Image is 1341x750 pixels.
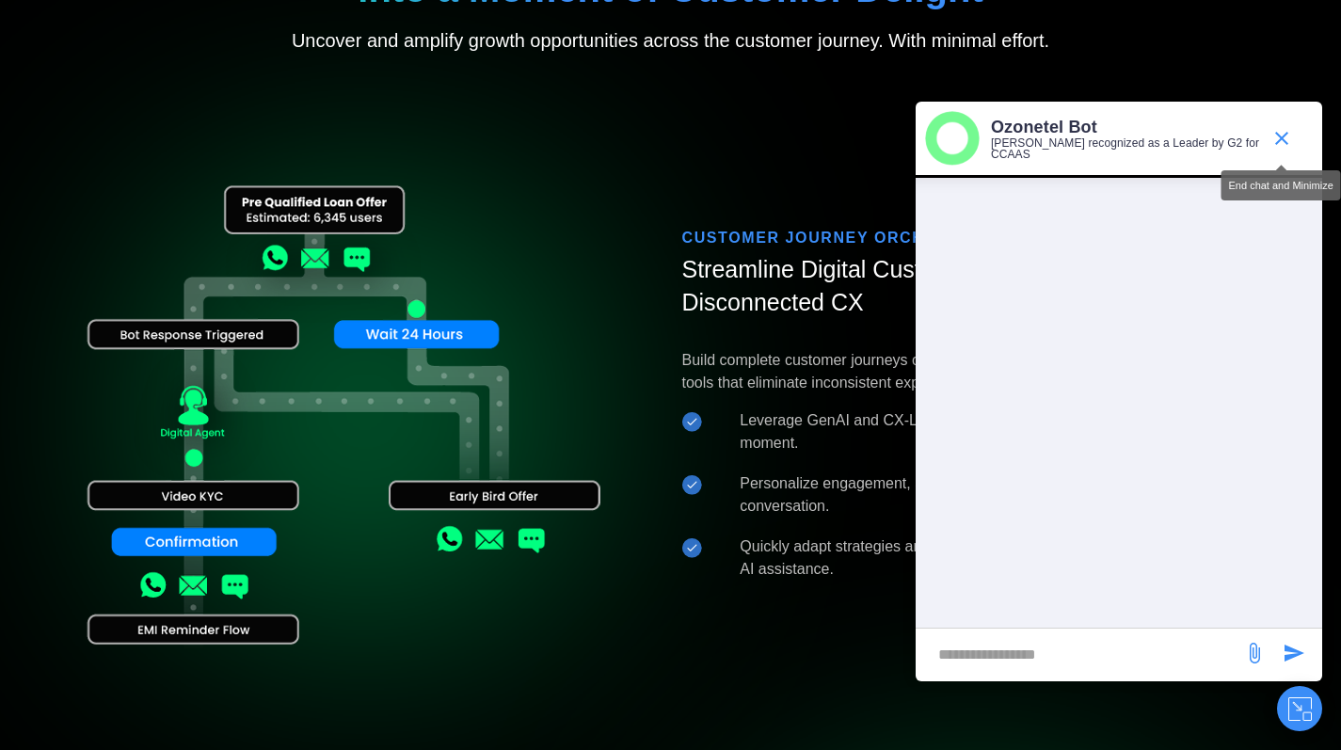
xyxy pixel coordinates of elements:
[682,535,1271,581] li: Quickly adapt strategies and improve digital customer experience with real-time AI assistance.
[682,349,1271,394] p: Build complete customer journeys on our omnichannel platform with intuitive, low-code tools that ...
[1221,170,1341,200] div: End chat and Minimize
[925,111,980,166] img: header
[682,253,1271,327] h3: Streamline Digital Customer Journeys & Eliminate Disconnected CX
[71,26,1271,55] h4: Uncover and amplify growth opportunities across the customer journey. With minimal effort.
[1263,120,1301,157] span: end chat or minimize
[1277,686,1322,731] button: Close chat
[682,409,1271,455] li: Leverage GenAI and CX-LLM to deliver the perfect experience at the right moment.
[682,227,1271,249] div: CUSTOMER JOURNEY ORCHESTRATION
[991,117,1261,138] p: Ozonetel Bot
[925,638,1234,672] div: new-msg-input
[1236,634,1273,672] span: send message
[1275,634,1313,672] span: send message
[682,472,1271,518] li: Personalize engagement, at scale, and increase the effectiveness of every conversation.
[991,137,1261,160] p: [PERSON_NAME] recognized as a Leader by G2 for CCAAS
